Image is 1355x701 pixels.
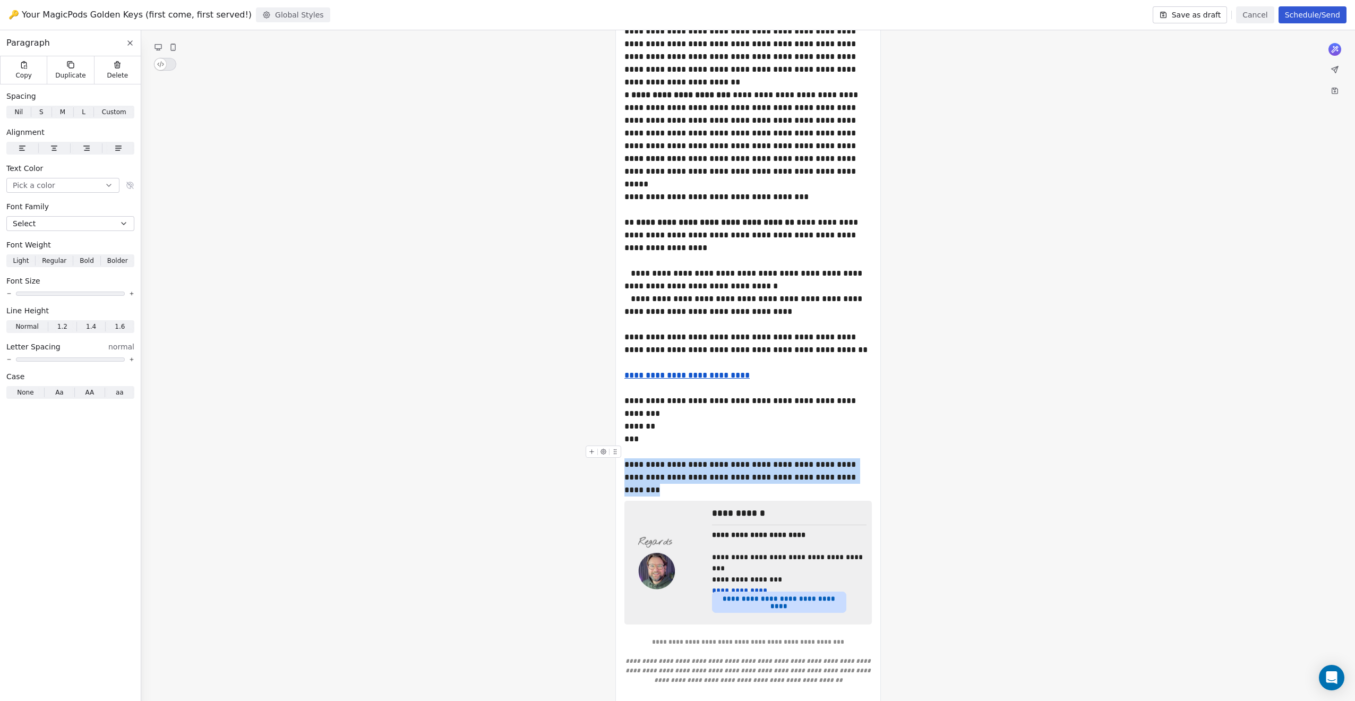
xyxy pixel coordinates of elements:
span: Case [6,371,24,382]
button: Save as draft [1153,6,1228,23]
span: Custom [102,107,126,117]
span: Normal [15,322,38,331]
span: Alignment [6,127,45,138]
span: Copy [15,71,32,80]
span: Light [13,256,29,266]
span: Spacing [6,91,36,101]
span: Text Color [6,163,43,174]
span: 1.4 [86,322,96,331]
span: Regular [42,256,66,266]
span: 🔑 Your MagicPods Golden Keys (first come, first served!) [8,8,252,21]
span: Font Weight [6,240,51,250]
span: Select [13,218,36,229]
span: Font Family [6,201,49,212]
span: L [82,107,85,117]
button: Pick a color [6,178,119,193]
span: M [60,107,65,117]
span: Bolder [107,256,128,266]
span: Font Size [6,276,40,286]
span: aa [116,388,124,397]
span: Letter Spacing [6,341,61,352]
button: Global Styles [256,7,330,22]
span: Duplicate [55,71,85,80]
span: 1.6 [115,322,125,331]
button: Schedule/Send [1279,6,1347,23]
span: Bold [80,256,94,266]
span: None [17,388,33,397]
span: 1.2 [57,322,67,331]
span: Delete [107,71,128,80]
span: Aa [55,388,64,397]
span: S [39,107,44,117]
div: Open Intercom Messenger [1319,665,1344,690]
span: AA [85,388,94,397]
span: Nil [14,107,23,117]
span: normal [108,341,134,352]
span: Paragraph [6,37,50,49]
span: Line Height [6,305,49,316]
button: Cancel [1236,6,1274,23]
